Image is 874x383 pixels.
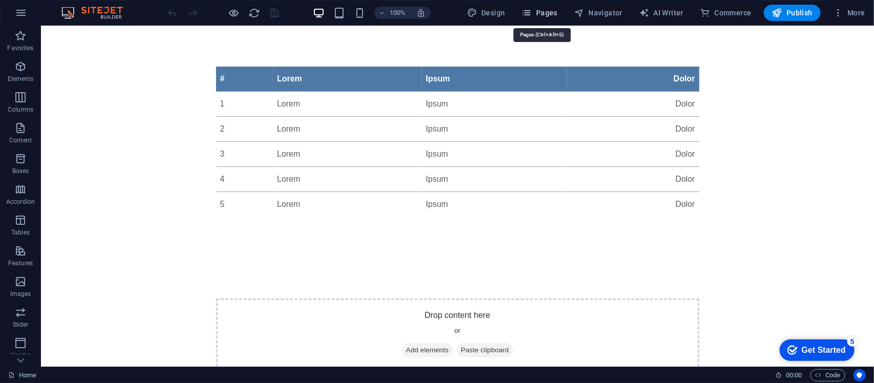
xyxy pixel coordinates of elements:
[574,8,623,18] span: Navigator
[570,5,627,21] button: Navigator
[463,5,509,21] div: Design (Ctrl+Alt+Y)
[829,5,869,21] button: More
[7,44,33,52] p: Favorites
[696,5,756,21] button: Commerce
[10,290,31,298] p: Images
[764,5,821,21] button: Publish
[374,7,411,19] button: 100%
[793,371,795,379] span: :
[8,5,83,27] div: Get Started 5 items remaining, 0% complete
[635,5,688,21] button: AI Writer
[59,7,136,19] img: Editor Logo
[11,228,30,237] p: Tables
[8,259,33,267] p: Features
[833,8,865,18] span: More
[416,317,472,332] span: Paste clipboard
[6,198,35,206] p: Accordion
[30,11,74,20] div: Get Started
[10,351,31,359] p: Header
[8,369,36,381] a: Click to cancel selection. Double-click to open Pages
[854,369,866,381] button: Usercentrics
[522,8,558,18] span: Pages
[416,8,425,17] i: On resize automatically adjust zoom level to fit chosen device.
[248,7,261,19] button: reload
[775,369,802,381] h6: Session time
[228,7,240,19] button: Click here to leave preview mode and continue editing
[361,317,412,332] span: Add elements
[786,369,802,381] span: 00 00
[390,7,406,19] h6: 100%
[467,8,505,18] span: Design
[463,5,509,21] button: Design
[811,369,845,381] button: Code
[8,105,33,114] p: Columns
[639,8,684,18] span: AI Writer
[518,5,562,21] button: Pages
[13,321,29,329] p: Slider
[249,7,261,19] i: Reload page
[76,2,86,12] div: 5
[175,273,658,346] div: Drop content here
[9,136,32,144] p: Content
[8,75,34,83] p: Elements
[700,8,752,18] span: Commerce
[772,8,813,18] span: Publish
[12,167,29,175] p: Boxes
[815,369,841,381] span: Code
